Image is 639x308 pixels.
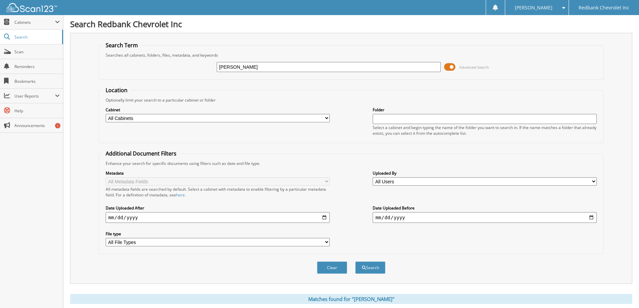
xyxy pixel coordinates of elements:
[14,78,60,84] span: Bookmarks
[106,231,330,237] label: File type
[373,107,597,113] label: Folder
[106,212,330,223] input: start
[102,52,600,58] div: Searches all cabinets, folders, files, metadata, and keywords
[14,64,60,69] span: Reminders
[102,161,600,166] div: Enhance your search for specific documents using filters such as date and file type.
[106,205,330,211] label: Date Uploaded After
[515,6,552,10] span: [PERSON_NAME]
[102,150,180,157] legend: Additional Document Filters
[373,125,597,136] div: Select a cabinet and begin typing the name of the folder you want to search in. If the name match...
[102,86,131,94] legend: Location
[373,170,597,176] label: Uploaded By
[106,107,330,113] label: Cabinet
[70,18,632,29] h1: Search Redbank Chevrolet Inc
[373,212,597,223] input: end
[317,261,347,274] button: Clear
[14,34,59,40] span: Search
[106,186,330,198] div: All metadata fields are searched by default. Select a cabinet with metadata to enable filtering b...
[70,294,632,304] div: Matches found for "[PERSON_NAME]"
[579,6,629,10] span: Redbank Chevrolet Inc
[373,205,597,211] label: Date Uploaded Before
[459,65,489,70] span: Advanced Search
[7,3,57,12] img: scan123-logo-white.svg
[176,192,185,198] a: here
[14,93,55,99] span: User Reports
[55,123,60,128] div: 1
[102,42,141,49] legend: Search Term
[106,170,330,176] label: Metadata
[14,49,60,55] span: Scan
[355,261,385,274] button: Search
[14,108,60,114] span: Help
[102,97,600,103] div: Optionally limit your search to a particular cabinet or folder
[14,19,55,25] span: Cabinets
[14,123,60,128] span: Announcements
